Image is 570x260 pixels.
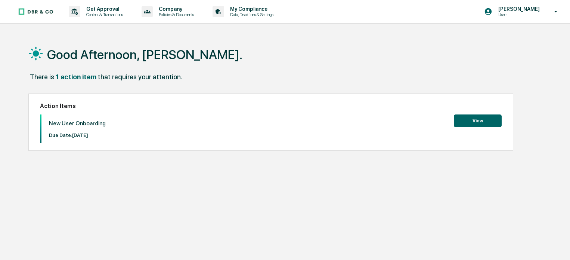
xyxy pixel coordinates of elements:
[153,6,198,12] p: Company
[30,73,54,81] div: There is
[98,73,182,81] div: that requires your attention.
[454,117,502,124] a: View
[224,6,277,12] p: My Compliance
[454,114,502,127] button: View
[56,73,96,81] div: 1 action item
[40,103,502,110] h2: Action Items
[80,12,127,17] p: Content & Transactions
[224,12,277,17] p: Data, Deadlines & Settings
[49,132,106,138] p: Due Date: [DATE]
[47,47,242,62] h1: Good Afternoon, [PERSON_NAME].
[492,12,543,17] p: Users
[49,120,106,127] p: New User Onboarding
[18,8,54,15] img: logo
[492,6,543,12] p: [PERSON_NAME]
[153,12,198,17] p: Policies & Documents
[80,6,127,12] p: Get Approval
